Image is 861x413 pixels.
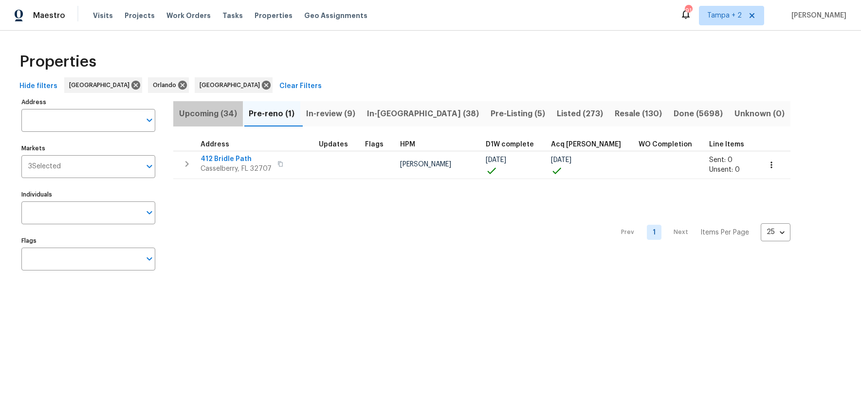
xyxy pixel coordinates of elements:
[319,141,348,148] span: Updates
[93,11,113,20] span: Visits
[734,107,785,121] span: Unknown (0)
[21,145,155,151] label: Markets
[249,107,294,121] span: Pre-reno (1)
[486,141,534,148] span: D1W complete
[491,107,545,121] span: Pre-Listing (5)
[400,161,451,168] span: [PERSON_NAME]
[143,206,156,219] button: Open
[255,11,293,20] span: Properties
[365,141,384,148] span: Flags
[33,11,65,20] span: Maestro
[143,160,156,173] button: Open
[148,77,189,93] div: Orlando
[21,192,155,198] label: Individuals
[788,11,846,20] span: [PERSON_NAME]
[674,107,723,121] span: Done (5698)
[19,57,96,67] span: Properties
[166,11,211,20] span: Work Orders
[201,154,272,164] span: 412 Bridle Path
[639,141,692,148] span: WO Completion
[21,238,155,244] label: Flags
[275,77,326,95] button: Clear Filters
[400,141,415,148] span: HPM
[143,252,156,266] button: Open
[700,228,749,237] p: Items Per Page
[69,80,133,90] span: [GEOGRAPHIC_DATA]
[709,166,740,173] span: Unsent: 0
[28,162,61,171] span: 3 Selected
[306,107,355,121] span: In-review (9)
[709,141,744,148] span: Line Items
[16,77,61,95] button: Hide filters
[551,141,621,148] span: Acq [PERSON_NAME]
[551,157,571,163] span: [DATE]
[195,77,273,93] div: [GEOGRAPHIC_DATA]
[647,225,661,240] a: Goto page 1
[279,80,322,92] span: Clear Filters
[222,12,243,19] span: Tasks
[761,219,790,245] div: 25
[125,11,155,20] span: Projects
[19,80,57,92] span: Hide filters
[685,6,692,16] div: 91
[709,157,733,163] span: Sent: 0
[64,77,142,93] div: [GEOGRAPHIC_DATA]
[612,185,790,280] nav: Pagination Navigation
[200,80,264,90] span: [GEOGRAPHIC_DATA]
[179,107,237,121] span: Upcoming (34)
[557,107,603,121] span: Listed (273)
[143,113,156,127] button: Open
[367,107,479,121] span: In-[GEOGRAPHIC_DATA] (38)
[201,141,229,148] span: Address
[486,157,506,163] span: [DATE]
[153,80,180,90] span: Orlando
[201,164,272,174] span: Casselberry, FL 32707
[304,11,367,20] span: Geo Assignments
[707,11,742,20] span: Tampa + 2
[615,107,662,121] span: Resale (130)
[21,99,155,105] label: Address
